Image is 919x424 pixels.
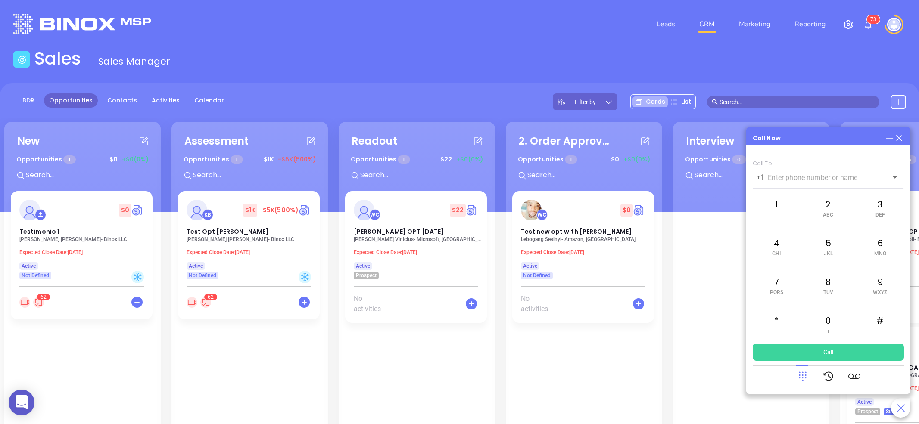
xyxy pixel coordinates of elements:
a: BDR [17,93,40,108]
span: $ 0 [119,204,131,217]
span: Test new opt with kevin [521,227,632,236]
img: user [887,18,901,31]
span: MNO [874,251,886,257]
span: Felipe OPT may 9 [354,227,444,236]
span: $ 22 [438,153,454,166]
span: Active [523,261,537,271]
div: profileWalter Contreras$22Circle dollar[PERSON_NAME] OPT [DATE][PERSON_NAME] Vinicius- Microsoft,... [345,191,489,327]
img: iconNotification [863,19,873,30]
span: Active [189,261,203,271]
div: 2. Order ApprovedOpportunities 1$0+$0(0%) [512,128,656,191]
div: InterviewOpportunities 0$0+$0(0%) [679,128,823,191]
span: Sales Manager [98,55,170,68]
span: $ 0 [609,153,621,166]
span: + [827,328,830,334]
a: profileWalter Contreras$0Circle dollarTest new opt with [PERSON_NAME]Lebogang Sesinyi- Amazon, [G... [512,191,654,279]
button: Open [889,171,901,183]
p: David Romero - Binox LLC [187,236,316,242]
span: Not Defined [189,271,216,280]
a: profileKevin Barrientos$1K-$5K(500%)Circle dollarTest Opt [PERSON_NAME][PERSON_NAME] [PERSON_NAME... [178,191,320,279]
p: David Romero - Binox LLC [19,236,149,242]
span: -$5K (500%) [278,155,316,164]
sup: 62 [204,294,217,300]
img: Testimonio 1 [19,200,40,220]
span: Filter by [575,99,596,105]
div: 1 [753,191,800,225]
span: 3 [873,16,876,22]
div: 4 [753,229,800,264]
sup: 73 [867,15,880,24]
div: New [17,133,40,149]
span: Not Defined [523,271,551,280]
img: Test Opt David Romero [187,200,207,220]
span: No activities [354,294,391,314]
input: Search... [192,170,321,181]
input: Search... [359,170,489,181]
img: logo [13,14,151,34]
div: 7 [753,268,800,303]
input: Search... [526,170,656,181]
span: DEF [875,212,885,218]
p: +1 [757,172,764,183]
input: Search… [720,97,875,107]
sup: 62 [37,294,50,300]
span: $ 1K [243,204,257,217]
div: Walter Contreras [369,209,380,220]
span: Active [22,261,36,271]
div: profile $0Circle dollarTestimonio 1[PERSON_NAME] [PERSON_NAME]- Binox LLCExpected Close Date:[DAT... [11,191,154,324]
img: Quote [299,204,311,217]
div: profileKevin Barrientos$1K-$5K(500%)Circle dollarTest Opt [PERSON_NAME][PERSON_NAME] [PERSON_NAME... [178,191,321,324]
span: search [712,99,718,105]
span: 0 [732,155,746,164]
span: WXYZ [873,289,887,295]
span: Active [356,261,370,271]
button: Call [753,344,904,361]
div: ReadoutOpportunities 1$22+$0(0%) [345,128,489,191]
span: Prospect [857,407,878,416]
input: Search... [694,170,823,181]
a: CRM [696,15,718,33]
a: profileWalter Contreras$22Circle dollar[PERSON_NAME] OPT [DATE][PERSON_NAME] Vinicius- Microsoft,... [345,191,487,279]
a: Quote [633,204,645,217]
p: Expected Close Date: [DATE] [354,249,483,255]
img: Felipe OPT may 9 [354,200,374,220]
div: AssessmentOpportunities 1$1K-$5K(500%) [178,128,321,191]
div: Readout [352,133,397,149]
p: Expected Close Date: [DATE] [521,249,650,255]
div: List [668,96,694,107]
span: PQRS [770,289,783,295]
img: iconSetting [843,19,854,30]
p: Felipe Vinicius - Microsoft, Brazil [354,236,483,242]
span: $ 0 [620,204,633,217]
p: Opportunities [685,152,746,167]
img: Test new opt with kevin [521,200,542,220]
span: -$5K (500%) [259,206,299,214]
div: Walter Contreras [536,209,548,220]
div: 5 [804,229,852,264]
span: Test Opt David Romero [187,227,268,236]
p: Expected Close Date: [DATE] [187,249,316,255]
div: 6 [857,229,904,264]
span: Prospect [356,271,377,280]
p: Opportunities [518,152,577,167]
a: Reporting [791,15,829,33]
img: Quote [466,204,478,217]
div: Assessment [184,133,249,149]
div: Cold [299,271,311,283]
span: TUV [823,289,833,295]
a: Leads [653,15,679,33]
span: ABC [823,212,833,218]
input: Enter phone number or name [768,173,876,183]
span: 1 [63,155,75,164]
div: 9 [857,268,904,303]
span: 2 [44,294,47,300]
div: 0 [804,307,852,341]
a: Calendar [189,93,229,108]
div: Call Now [753,134,781,143]
a: Opportunities [44,93,98,108]
div: Interview [686,133,734,149]
div: 2 [804,191,852,225]
a: Quote [131,204,144,217]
